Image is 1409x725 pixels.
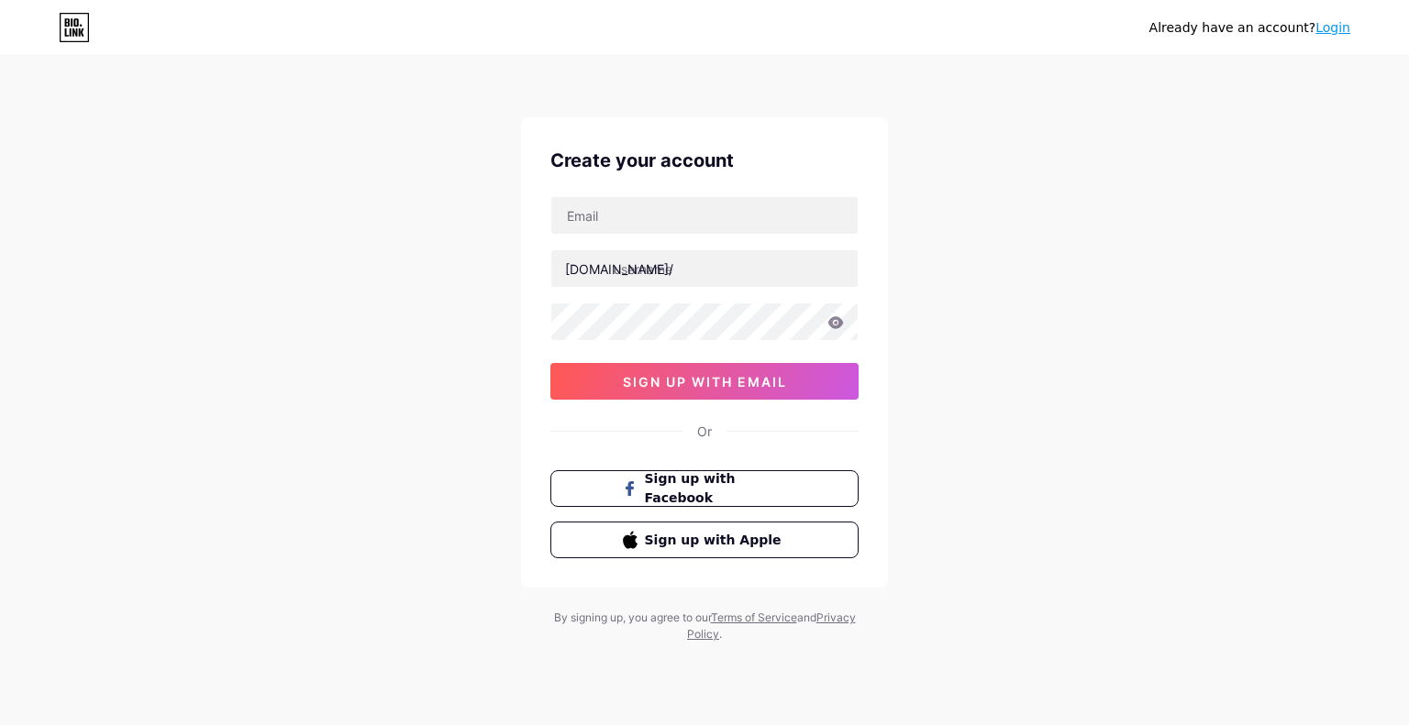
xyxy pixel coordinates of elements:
[697,422,712,441] div: Or
[565,259,673,279] div: [DOMAIN_NAME]/
[550,522,859,558] button: Sign up with Apple
[550,470,859,507] button: Sign up with Facebook
[550,363,859,400] button: sign up with email
[549,610,860,643] div: By signing up, you agree to our and .
[645,469,787,508] span: Sign up with Facebook
[623,374,787,390] span: sign up with email
[551,197,858,234] input: Email
[551,250,858,287] input: username
[1149,18,1350,38] div: Already have an account?
[645,531,787,550] span: Sign up with Apple
[1315,20,1350,35] a: Login
[711,610,797,624] a: Terms of Service
[550,147,859,174] div: Create your account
